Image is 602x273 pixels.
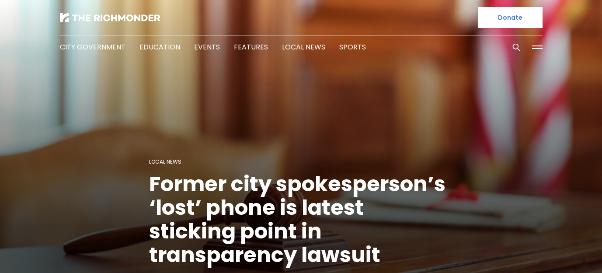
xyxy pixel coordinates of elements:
[194,42,220,52] a: Events
[339,42,366,52] a: Sports
[139,42,180,52] a: Education
[282,42,325,52] a: Local News
[510,41,523,54] button: Search this site
[478,7,543,28] a: Donate
[60,13,160,22] img: The Richmonder
[234,42,268,52] a: Features
[149,158,181,165] a: Local News
[149,172,453,267] h1: Former city spokesperson’s ‘lost’ phone is latest sticking point in transparency lawsuit
[528,230,602,273] iframe: portal-trigger
[60,42,125,52] a: City Government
